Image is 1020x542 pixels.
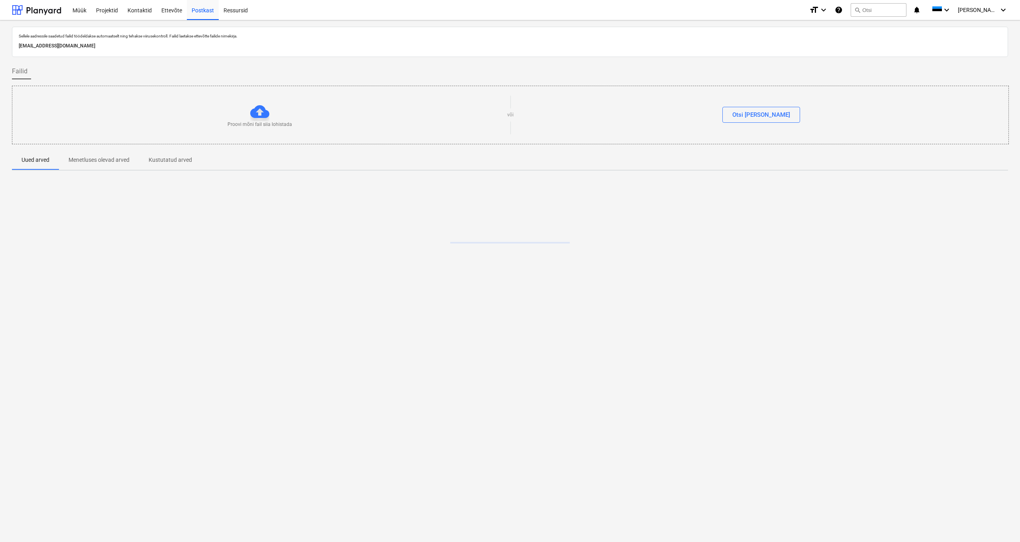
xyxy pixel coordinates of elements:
[149,156,192,164] p: Kustutatud arved
[19,42,1001,50] p: [EMAIL_ADDRESS][DOMAIN_NAME]
[732,110,790,120] div: Otsi [PERSON_NAME]
[819,5,828,15] i: keyboard_arrow_down
[998,5,1008,15] i: keyboard_arrow_down
[12,67,27,76] span: Failid
[69,156,129,164] p: Menetluses olevad arved
[958,7,998,13] span: [PERSON_NAME][GEOGRAPHIC_DATA]
[12,86,1009,144] div: Proovi mõni fail siia lohistadavõiOtsi [PERSON_NAME]
[228,121,292,128] p: Proovi mõni fail siia lohistada
[851,3,906,17] button: Otsi
[942,5,951,15] i: keyboard_arrow_down
[809,5,819,15] i: format_size
[19,33,1001,39] p: Sellele aadressile saadetud failid töödeldakse automaatselt ning tehakse viirusekontroll. Failid ...
[835,5,843,15] i: Abikeskus
[22,156,49,164] p: Uued arved
[913,5,921,15] i: notifications
[722,107,800,123] button: Otsi [PERSON_NAME]
[507,112,514,118] p: või
[854,7,861,13] span: search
